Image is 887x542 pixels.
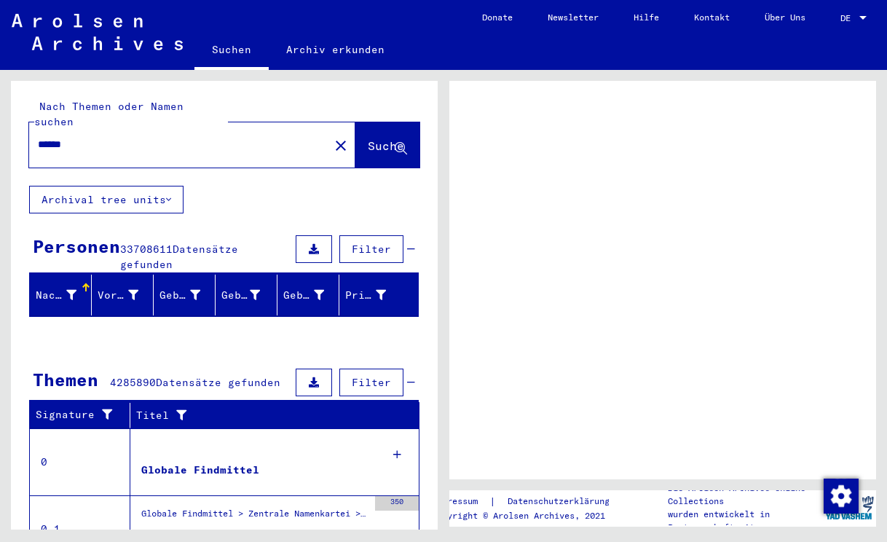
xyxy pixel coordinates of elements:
[375,496,419,511] div: 350
[156,376,280,389] span: Datensätze gefunden
[136,404,405,427] div: Titel
[221,283,278,307] div: Geburt‏
[668,508,823,534] p: wurden entwickelt in Partnerschaft mit
[345,283,404,307] div: Prisoner #
[110,376,156,389] span: 4285890
[33,233,120,259] div: Personen
[36,288,76,303] div: Nachname
[216,275,277,315] mat-header-cell: Geburt‏
[12,14,183,50] img: Arolsen_neg.svg
[432,509,627,522] p: Copyright © Arolsen Archives, 2021
[368,138,404,153] span: Suche
[29,186,184,213] button: Archival tree units
[141,463,259,478] div: Globale Findmittel
[98,283,157,307] div: Vorname
[277,275,339,315] mat-header-cell: Geburtsdatum
[221,288,260,303] div: Geburt‏
[283,288,324,303] div: Geburtsdatum
[159,288,200,303] div: Geburtsname
[332,137,350,154] mat-icon: close
[432,494,627,509] div: |
[326,130,355,160] button: Clear
[34,100,184,128] mat-label: Nach Themen oder Namen suchen
[120,243,173,256] span: 33708611
[283,283,342,307] div: Geburtsdatum
[36,404,133,427] div: Signature
[120,243,238,271] span: Datensätze gefunden
[141,507,368,527] div: Globale Findmittel > Zentrale Namenkartei > Karteikarten, die im Rahmen der sequentiellen Massend...
[159,283,218,307] div: Geburtsname
[194,32,269,70] a: Suchen
[92,275,154,315] mat-header-cell: Vorname
[840,13,856,23] span: DE
[136,408,390,423] div: Titel
[668,482,823,508] p: Die Arolsen Archives Online-Collections
[339,275,418,315] mat-header-cell: Prisoner #
[36,407,119,423] div: Signature
[345,288,386,303] div: Prisoner #
[352,243,391,256] span: Filter
[824,479,859,514] img: Zustimmung ändern
[355,122,419,168] button: Suche
[352,376,391,389] span: Filter
[30,275,92,315] mat-header-cell: Nachname
[496,494,627,509] a: Datenschutzerklärung
[30,428,130,495] td: 0
[36,283,95,307] div: Nachname
[269,32,402,67] a: Archiv erkunden
[432,494,489,509] a: Impressum
[154,275,216,315] mat-header-cell: Geburtsname
[339,369,403,396] button: Filter
[98,288,138,303] div: Vorname
[33,366,98,393] div: Themen
[339,235,403,263] button: Filter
